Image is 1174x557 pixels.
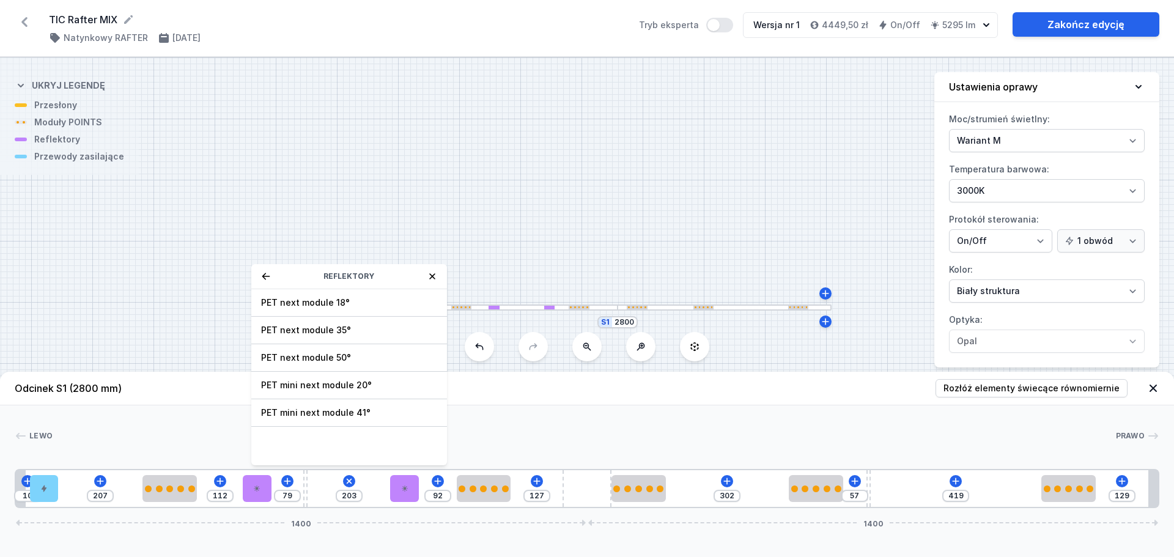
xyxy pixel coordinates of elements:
button: Wróć do listy kategorii [261,271,271,281]
select: Kolor: [949,279,1145,303]
h4: Natynkowy RAFTER [64,32,148,44]
input: Wymiar [mm] [428,491,448,501]
span: PET next module 50° [261,352,437,364]
span: Lewo [29,431,53,441]
span: PET mini next module 20° [261,379,437,391]
input: Wymiar [mm] [845,491,865,501]
button: Wersja nr 14449,50 złOn/Off5295 lm [743,12,998,38]
input: Wymiar [mm] [946,491,965,501]
select: Optyka: [949,330,1145,353]
button: Dodaj element [214,475,226,487]
input: Wymiar [mm] [527,491,547,501]
div: PET mini next module 41° [390,475,419,502]
span: 1400 [858,519,888,526]
button: Dodaj element [849,475,861,487]
input: Wymiar [mm] [1112,491,1132,501]
span: Reflektory [323,271,374,281]
button: Dodaj element [281,475,293,487]
input: Wymiar [mm] [210,491,230,501]
a: Zakończ edycję [1013,12,1159,37]
span: (2800 mm) [69,382,122,394]
button: Tryb eksperta [706,18,733,32]
input: Wymiar [mm] [90,491,110,501]
button: Ukryj legendę [15,70,105,99]
input: Wymiar [mm] [615,317,634,327]
div: 5 POINTS module 133mm 37° [142,475,197,502]
select: Protokół sterowania: [1057,229,1145,253]
select: Protokół sterowania: [949,229,1052,253]
label: Kolor: [949,260,1145,303]
button: Dodaj element [950,475,962,487]
h4: Ukryj legendę [32,79,105,92]
input: Wymiar [mm] [717,491,737,501]
input: Wymiar [mm] [339,491,359,501]
h4: [DATE] [172,32,201,44]
button: Dodaj element [341,473,358,490]
select: Moc/strumień świetlny: [949,129,1145,152]
input: Wymiar [mm] [18,491,37,501]
div: PET next module 50° [243,475,271,502]
label: Optyka: [949,310,1145,353]
select: Temperatura barwowa: [949,179,1145,202]
button: Dodaj element [21,475,34,487]
button: Rozłóż elementy świecące równomiernie [936,379,1128,397]
label: Moc/strumień świetlny: [949,109,1145,152]
div: 5 POINTS module 133mm 37° [789,475,843,502]
div: 5 POINTS module 133mm 37° [1041,475,1096,502]
label: Temperatura barwowa: [949,160,1145,202]
button: Dodaj element [94,475,106,487]
div: 5 POINTS module 133mm 37° [457,475,511,502]
input: Wymiar [mm] [278,491,297,501]
h4: On/Off [890,19,920,31]
span: Rozłóż elementy świecące równomiernie [943,382,1120,394]
div: 5 POINTS module 133mm 37° [611,475,666,502]
span: PET next module 18° [261,297,437,309]
div: Hole for power supply cable [30,475,59,502]
div: Wersja nr 1 [753,19,800,31]
span: Prawo [1116,431,1145,441]
button: Dodaj element [531,475,543,487]
button: Edytuj nazwę projektu [122,13,135,26]
button: Dodaj element [1116,475,1128,487]
button: Dodaj element [721,475,733,487]
form: TIC Rafter MIX [49,12,624,27]
h4: 5295 lm [942,19,975,31]
label: Protokół sterowania: [949,210,1145,253]
h4: 4449,50 zł [822,19,868,31]
h4: Odcinek S1 [15,381,122,396]
label: Tryb eksperta [639,18,733,32]
button: Dodaj element [432,475,444,487]
span: PET mini next module 41° [261,407,437,419]
h4: Ustawienia oprawy [949,79,1038,94]
span: 1400 [286,519,316,526]
button: Zamknij okno [427,271,437,281]
span: PET next module 35° [261,324,437,336]
button: Ustawienia oprawy [934,72,1159,102]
